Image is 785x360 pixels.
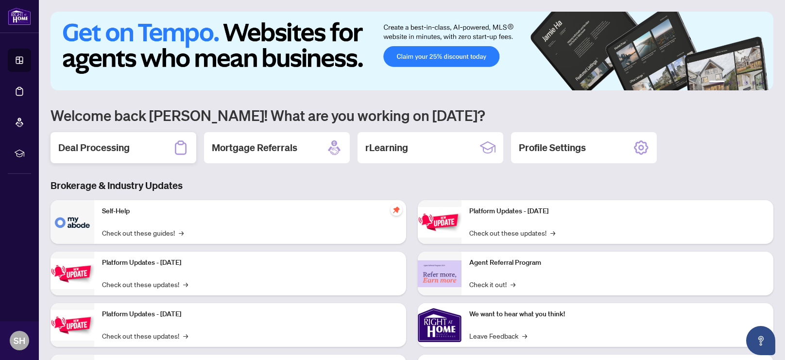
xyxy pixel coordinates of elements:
[469,257,766,268] p: Agent Referral Program
[550,227,555,238] span: →
[102,206,398,217] p: Self-Help
[51,106,773,124] h1: Welcome back [PERSON_NAME]! What are you working on [DATE]?
[744,81,748,85] button: 4
[760,81,764,85] button: 6
[469,279,515,290] a: Check it out!→
[469,330,527,341] a: Leave Feedback→
[418,303,461,347] img: We want to hear what you think!
[179,227,184,238] span: →
[746,326,775,355] button: Open asap
[102,279,188,290] a: Check out these updates!→
[212,141,297,154] h2: Mortgage Referrals
[51,179,773,192] h3: Brokerage & Industry Updates
[102,309,398,320] p: Platform Updates - [DATE]
[736,81,740,85] button: 3
[58,141,130,154] h2: Deal Processing
[102,227,184,238] a: Check out these guides!→
[183,279,188,290] span: →
[418,207,461,238] img: Platform Updates - June 23, 2025
[469,227,555,238] a: Check out these updates!→
[511,279,515,290] span: →
[418,260,461,287] img: Agent Referral Program
[391,204,402,216] span: pushpin
[51,258,94,289] img: Platform Updates - September 16, 2025
[51,200,94,244] img: Self-Help
[519,141,586,154] h2: Profile Settings
[102,257,398,268] p: Platform Updates - [DATE]
[709,81,725,85] button: 1
[51,12,773,90] img: Slide 0
[102,330,188,341] a: Check out these updates!→
[522,330,527,341] span: →
[469,309,766,320] p: We want to hear what you think!
[183,330,188,341] span: →
[729,81,733,85] button: 2
[365,141,408,154] h2: rLearning
[14,334,25,347] span: SH
[469,206,766,217] p: Platform Updates - [DATE]
[8,7,31,25] img: logo
[51,310,94,341] img: Platform Updates - July 21, 2025
[752,81,756,85] button: 5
